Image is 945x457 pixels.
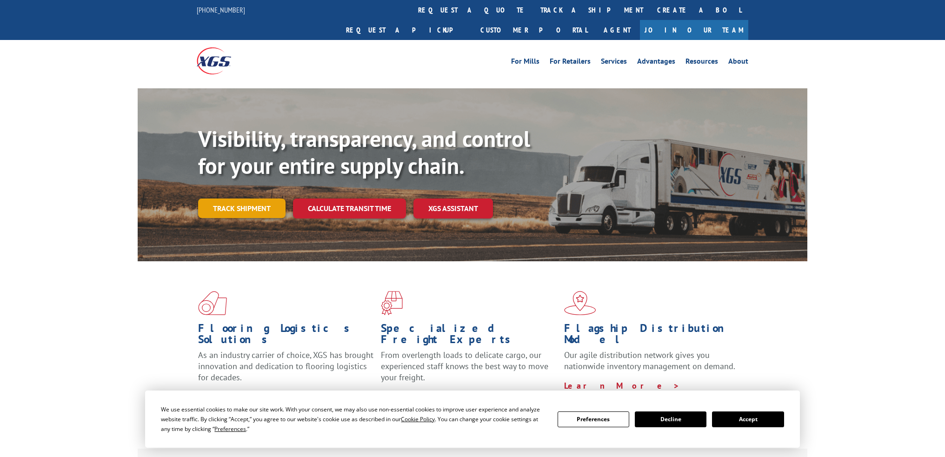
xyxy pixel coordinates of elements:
[637,58,675,68] a: Advantages
[564,323,740,350] h1: Flagship Distribution Model
[401,415,435,423] span: Cookie Policy
[564,380,680,391] a: Learn More >
[640,20,748,40] a: Join Our Team
[214,425,246,433] span: Preferences
[381,323,557,350] h1: Specialized Freight Experts
[145,391,800,448] div: Cookie Consent Prompt
[635,411,706,427] button: Decline
[564,291,596,315] img: xgs-icon-flagship-distribution-model-red
[197,5,245,14] a: [PHONE_NUMBER]
[198,350,373,383] span: As an industry carrier of choice, XGS has brought innovation and dedication to flooring logistics...
[161,404,546,434] div: We use essential cookies to make our site work. With your consent, we may also use non-essential ...
[601,58,627,68] a: Services
[381,291,403,315] img: xgs-icon-focused-on-flooring-red
[685,58,718,68] a: Resources
[728,58,748,68] a: About
[413,199,493,219] a: XGS ASSISTANT
[558,411,629,427] button: Preferences
[339,20,473,40] a: Request a pickup
[198,323,374,350] h1: Flooring Logistics Solutions
[550,58,591,68] a: For Retailers
[293,199,406,219] a: Calculate transit time
[198,199,286,218] a: Track shipment
[473,20,594,40] a: Customer Portal
[198,124,530,180] b: Visibility, transparency, and control for your entire supply chain.
[198,291,227,315] img: xgs-icon-total-supply-chain-intelligence-red
[564,350,735,371] span: Our agile distribution network gives you nationwide inventory management on demand.
[594,20,640,40] a: Agent
[511,58,539,68] a: For Mills
[381,350,557,391] p: From overlength loads to delicate cargo, our experienced staff knows the best way to move your fr...
[712,411,784,427] button: Accept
